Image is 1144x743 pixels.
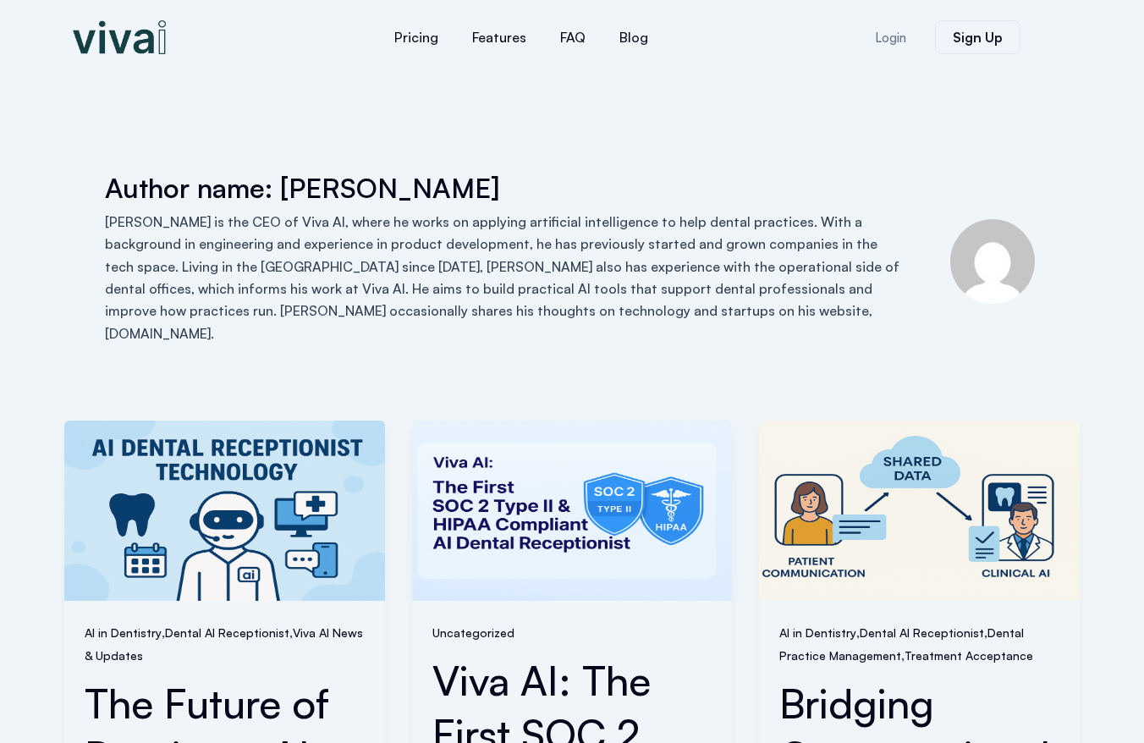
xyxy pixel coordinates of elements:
a: FAQ [543,17,602,58]
a: Viva AI News & Updates [85,625,363,662]
span: Login [875,31,906,44]
a: Dental AI Receptionist [165,625,289,640]
a: AI in Dentistry [85,625,162,640]
a: AI in Dentistry [779,625,856,640]
a: Login [855,21,927,54]
a: Blog [602,17,665,58]
a: Treatment Acceptance [905,648,1033,663]
h1: Author name: [PERSON_NAME] [105,169,904,207]
a: Uncategorized [432,625,514,640]
a: Pricing [377,17,455,58]
a: Dental Practice Management [779,625,1024,662]
a: Read: Viva AI: The First SOC 2 Type II & HIPAA Compliant AI Dental Receptionist [412,501,733,518]
nav: Menu [276,17,767,58]
p: [PERSON_NAME] is the CEO of Viva AI, where he works on applying artificial intelligence to help d... [105,211,904,344]
a: Read: The Future of Dentistry: AI Dental Receptionist Technology [64,501,385,518]
a: Sign Up [935,20,1020,54]
a: Dental AI Receptionist [860,625,984,640]
img: viva ai dental receptionist soc2 and hipaa compliance [412,421,733,601]
span: , , [85,621,365,666]
a: Read: Bridging Conversational & Clinical Dental AI: Why Shared Data Is the Missing Link in Modern... [759,501,1080,518]
a: Features [455,17,543,58]
span: , , , [779,621,1059,666]
span: Sign Up [953,30,1003,44]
